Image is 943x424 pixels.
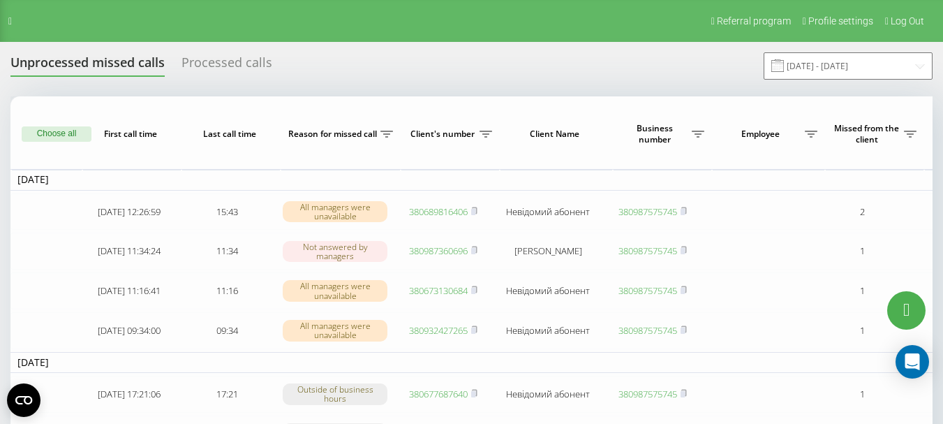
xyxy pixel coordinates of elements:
[178,193,276,231] td: 15:43
[181,55,272,77] div: Processed calls
[492,272,604,309] td: Невідомий абонент
[704,15,778,27] span: Referral program
[618,244,677,257] a: 380987575745
[492,376,604,413] td: Невідомий абонент
[409,324,468,337] a: 380932427265
[283,320,387,341] div: All managers were unavailable
[20,125,90,140] button: Choose all
[189,127,265,138] span: Last call time
[492,233,604,270] td: [PERSON_NAME]
[813,233,911,270] td: 1
[283,383,387,404] div: Outside of business hours
[409,205,468,218] a: 380689816406
[178,376,276,413] td: 17:21
[283,201,387,222] div: All managers were unavailable
[80,312,178,349] td: [DATE] 09:34:00
[10,55,165,77] div: Unprocessed missed calls
[820,122,891,143] span: Missed from the client
[283,241,387,262] div: Not answered by managers
[813,312,911,349] td: 1
[283,127,375,138] span: Reason for missed call
[409,284,468,297] a: 380673130684
[80,376,178,413] td: [DATE] 17:21:06
[492,193,604,231] td: Невідомий абонент
[813,193,911,231] td: 2
[283,280,387,301] div: All managers were unavailable
[813,376,911,413] td: 1
[803,15,868,27] span: Profile settings
[618,205,677,218] a: 380987575745
[409,388,468,400] a: 380677687640
[618,388,677,400] a: 380987575745
[611,122,682,143] span: Business number
[80,233,178,270] td: [DATE] 11:34:24
[178,272,276,309] td: 11:16
[618,324,677,337] a: 380987575745
[401,127,473,138] span: Client's number
[891,15,924,27] span: Log Out
[708,127,794,138] span: Employee
[813,272,911,309] td: 1
[896,345,929,379] div: Open Intercom Messenger
[91,127,167,138] span: First call time
[178,312,276,349] td: 09:34
[80,272,178,309] td: [DATE] 11:16:41
[504,127,592,138] span: Client Name
[7,383,40,417] button: Open CMP widget
[409,244,468,257] a: 380987360696
[80,193,178,231] td: [DATE] 12:26:59
[178,233,276,270] td: 11:34
[618,284,677,297] a: 380987575745
[492,312,604,349] td: Невідомий абонент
